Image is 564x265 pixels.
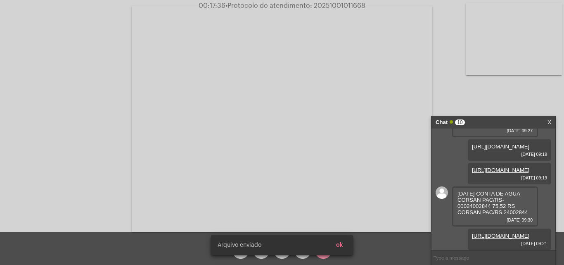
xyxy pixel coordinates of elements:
span: 10 [455,119,464,125]
a: [URL][DOMAIN_NAME] [472,167,529,173]
span: Protocolo do atendimento: 20251001011668 [225,2,365,9]
span: [DATE] CONTA DE AGUA CORSAN PAC/RS-00024002844 75,52 RS CORSAN PAC/RS 24002844 [457,191,528,215]
span: ok [336,242,343,248]
input: Type a message [431,251,555,265]
a: [URL][DOMAIN_NAME] [472,143,529,150]
span: Online [450,120,453,124]
span: [DATE] 09:19 [472,152,547,157]
a: X [547,116,551,129]
span: Arquivo enviado [218,241,261,249]
span: 00:17:36 [199,2,225,9]
span: [DATE] 09:19 [472,175,547,180]
strong: Chat [436,116,448,129]
a: [URL][DOMAIN_NAME] [472,233,529,239]
span: [DATE] 09:21 [472,241,547,246]
span: [DATE] 09:30 [457,217,533,222]
span: [DATE] 09:27 [457,128,533,133]
span: • [225,2,227,9]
